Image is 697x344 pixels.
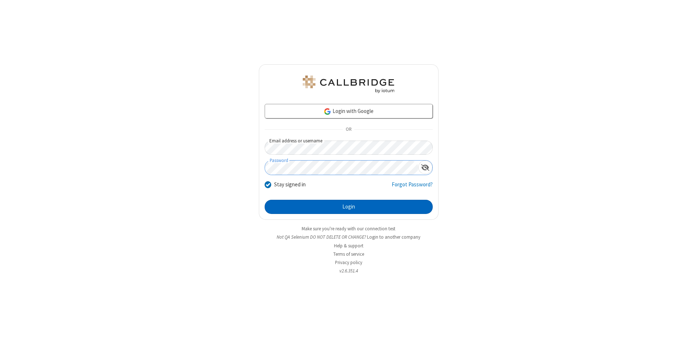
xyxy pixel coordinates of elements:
input: Password [265,161,418,175]
div: Show password [418,161,432,174]
button: Login to another company [367,234,420,240]
iframe: Chat [679,325,692,339]
label: Stay signed in [274,181,306,189]
a: Privacy policy [335,259,362,266]
a: Login with Google [265,104,433,118]
img: google-icon.png [323,108,331,116]
a: Forgot Password? [392,181,433,194]
span: OR [343,125,354,135]
a: Terms of service [333,251,364,257]
li: Not QA Selenium DO NOT DELETE OR CHANGE? [259,234,439,240]
li: v2.6.351.4 [259,267,439,274]
button: Login [265,200,433,214]
a: Help & support [334,243,363,249]
a: Make sure you're ready with our connection test [302,226,395,232]
img: QA Selenium DO NOT DELETE OR CHANGE [301,76,396,93]
input: Email address or username [265,141,433,155]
